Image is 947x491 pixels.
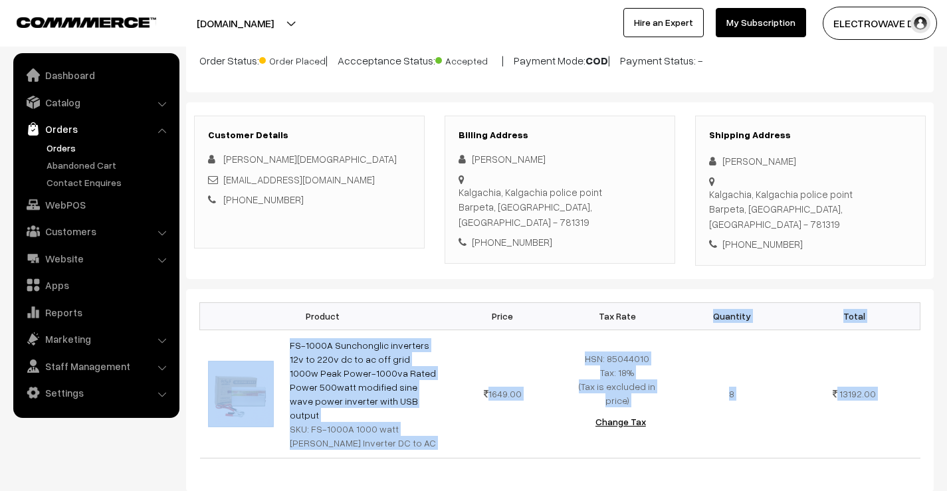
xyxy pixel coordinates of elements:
img: user [910,13,930,33]
h3: Billing Address [459,130,661,141]
div: SKU: FS-1000A 1000 watt [PERSON_NAME] Inverter DC to AC [290,422,437,450]
th: Product [200,302,446,330]
div: [PHONE_NUMBER] [709,237,912,252]
th: Price [445,302,560,330]
span: 8 [729,388,734,399]
a: Catalog [17,90,175,114]
a: Website [17,246,175,270]
img: a.jpg [208,361,274,427]
th: Quantity [675,302,789,330]
a: [EMAIL_ADDRESS][DOMAIN_NAME] [223,173,375,185]
div: [PHONE_NUMBER] [459,235,661,250]
h3: Customer Details [208,130,411,141]
div: Kalgachia, Kalgachia police point Barpeta, [GEOGRAPHIC_DATA], [GEOGRAPHIC_DATA] - 781319 [459,185,661,230]
button: Change Tax [585,407,657,437]
a: Abandoned Cart [43,158,175,172]
a: COMMMERCE [17,13,133,29]
button: ELECTROWAVE DE… [823,7,937,40]
th: Total [789,302,920,330]
span: Accepted [435,50,502,68]
p: Order Status: | Accceptance Status: | Payment Mode: | Payment Status: - [199,50,920,68]
b: COD [585,54,608,67]
a: Hire an Expert [623,8,704,37]
a: Marketing [17,327,175,351]
span: 13192.00 [839,388,876,399]
h3: Shipping Address [709,130,912,141]
div: Kalgachia, Kalgachia police point Barpeta, [GEOGRAPHIC_DATA], [GEOGRAPHIC_DATA] - 781319 [709,187,912,232]
div: [PERSON_NAME] [459,151,661,167]
a: WebPOS [17,193,175,217]
a: Reports [17,300,175,324]
a: FS-1000A Sunchonglic inverters 12v to 220v dc to ac off grid 1000w Peak Power-1000va Rated Power ... [290,340,436,421]
span: HSN: 85044010 Tax: 18% (Tax is excluded in price) [579,353,655,406]
a: Apps [17,273,175,297]
img: COMMMERCE [17,17,156,27]
a: Staff Management [17,354,175,378]
button: [DOMAIN_NAME] [150,7,320,40]
span: 1649.00 [484,388,522,399]
a: Orders [17,117,175,141]
a: Dashboard [17,63,175,87]
a: Contact Enquires [43,175,175,189]
span: Order Placed [259,50,326,68]
a: [PHONE_NUMBER] [223,193,304,205]
span: [PERSON_NAME][DEMOGRAPHIC_DATA] [223,153,397,165]
a: My Subscription [716,8,806,37]
div: [PERSON_NAME] [709,153,912,169]
th: Tax Rate [560,302,674,330]
a: Customers [17,219,175,243]
a: Orders [43,141,175,155]
a: Settings [17,381,175,405]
